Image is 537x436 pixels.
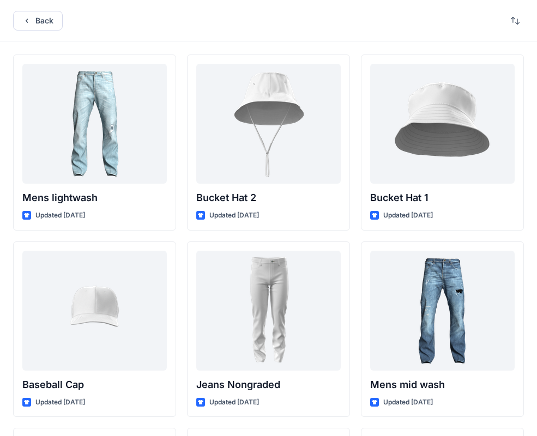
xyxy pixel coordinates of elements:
[383,397,433,408] p: Updated [DATE]
[22,64,167,184] a: Mens lightwash
[35,210,85,221] p: Updated [DATE]
[209,210,259,221] p: Updated [DATE]
[370,251,515,371] a: Mens mid wash
[22,190,167,205] p: Mens lightwash
[370,190,515,205] p: Bucket Hat 1
[196,377,341,392] p: Jeans Nongraded
[370,64,515,184] a: Bucket Hat 1
[35,397,85,408] p: Updated [DATE]
[209,397,259,408] p: Updated [DATE]
[196,190,341,205] p: Bucket Hat 2
[22,377,167,392] p: Baseball Cap
[196,251,341,371] a: Jeans Nongraded
[383,210,433,221] p: Updated [DATE]
[13,11,63,31] button: Back
[196,64,341,184] a: Bucket Hat 2
[370,377,515,392] p: Mens mid wash
[22,251,167,371] a: Baseball Cap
